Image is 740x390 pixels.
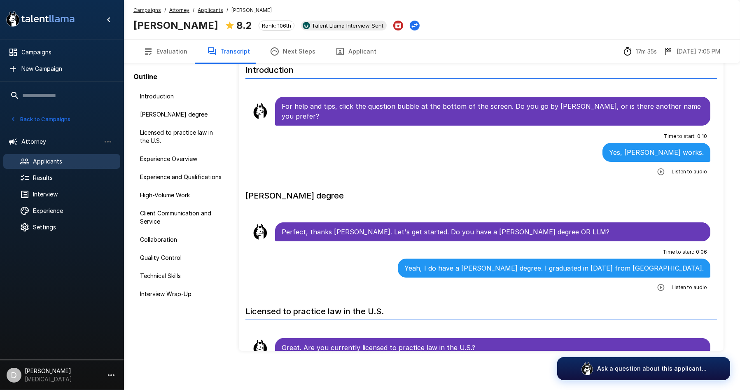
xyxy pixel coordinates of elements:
span: / [193,6,194,14]
p: [DATE] 7:05 PM [677,47,720,56]
img: logo_glasses@2x.png [581,362,594,375]
div: Collaboration [133,232,229,247]
div: The time between starting and completing the interview [623,47,657,56]
button: Archive Applicant [393,21,403,30]
div: View profile in UKG [301,21,387,30]
div: Experience and Qualifications [133,170,229,184]
b: [PERSON_NAME] [133,19,218,31]
span: Client Communication and Service [140,209,222,226]
button: Change Stage [410,21,420,30]
span: Rank: 106th [259,22,294,29]
button: Evaluation [133,40,197,63]
button: Transcript [197,40,260,63]
div: Licensed to practice law in the U.S. [133,125,229,148]
p: Great. Are you currently licensed to practice law in the U.S.? [282,343,704,353]
div: Quality Control [133,250,229,265]
span: Technical Skills [140,272,222,280]
p: Perfect, thanks [PERSON_NAME]. Let's get started. Do you have a [PERSON_NAME] degree OR LLM? [282,227,704,237]
div: The date and time when the interview was completed [663,47,720,56]
span: Licensed to practice law in the U.S. [140,128,222,145]
p: Yeah, I do have a [PERSON_NAME] degree. I graduated in [DATE] from [GEOGRAPHIC_DATA]. [404,263,704,273]
b: 8.2 [236,19,252,31]
p: For help and tips, click the question bubble at the bottom of the screen. Do you go by [PERSON_NA... [282,101,704,121]
span: Quality Control [140,254,222,262]
span: High-Volume Work [140,191,222,199]
button: Next Steps [260,40,325,63]
div: Interview Wrap-Up [133,287,229,301]
div: High-Volume Work [133,188,229,203]
p: Yes, [PERSON_NAME] works. [609,147,704,157]
span: Interview Wrap-Up [140,290,222,298]
span: [PERSON_NAME] degree [140,110,222,119]
u: Attorney [169,7,189,13]
span: / [164,6,166,14]
button: Applicant [325,40,386,63]
span: Experience Overview [140,155,222,163]
div: Introduction [133,89,229,104]
button: Ask a question about this applicant... [557,357,730,380]
h6: [PERSON_NAME] degree [245,182,717,204]
p: 17m 35s [636,47,657,56]
div: Client Communication and Service [133,206,229,229]
img: llama_clean.png [252,224,268,240]
span: Listen to audio [672,283,707,292]
span: Listen to audio [672,168,707,176]
u: Applicants [198,7,223,13]
h6: Licensed to practice law in the U.S. [245,298,717,320]
div: Experience Overview [133,152,229,166]
div: [PERSON_NAME] degree [133,107,229,122]
img: llama_clean.png [252,103,268,119]
p: Ask a question about this applicant... [597,364,707,373]
u: Campaigns [133,7,161,13]
span: Introduction [140,92,222,100]
span: 0 : 10 [697,132,707,140]
span: 0 : 06 [696,248,707,256]
span: Experience and Qualifications [140,173,222,181]
img: ukg_logo.jpeg [303,22,310,29]
span: / [226,6,228,14]
span: Time to start : [664,132,696,140]
span: Time to start : [663,248,694,256]
span: [PERSON_NAME] [231,6,272,14]
div: Technical Skills [133,269,229,283]
h6: Introduction [245,57,717,79]
span: Collaboration [140,236,222,244]
span: Talent Llama Interview Sent [308,22,387,29]
b: Outline [133,72,157,81]
img: llama_clean.png [252,339,268,356]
